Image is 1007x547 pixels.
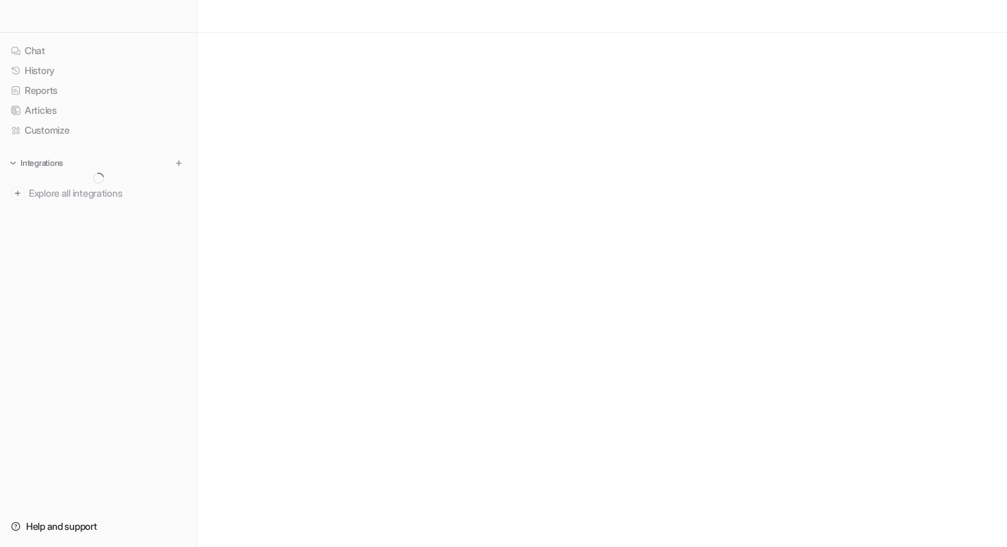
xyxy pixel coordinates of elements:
a: Explore all integrations [5,184,191,203]
a: Customize [5,121,191,140]
span: Explore all integrations [29,182,186,204]
a: Chat [5,41,191,60]
a: History [5,61,191,80]
a: Articles [5,101,191,120]
img: expand menu [8,158,18,168]
a: Help and support [5,517,191,536]
img: menu_add.svg [174,158,184,168]
img: explore all integrations [11,186,25,200]
p: Integrations [21,158,63,169]
a: Reports [5,81,191,100]
button: Integrations [5,156,67,170]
